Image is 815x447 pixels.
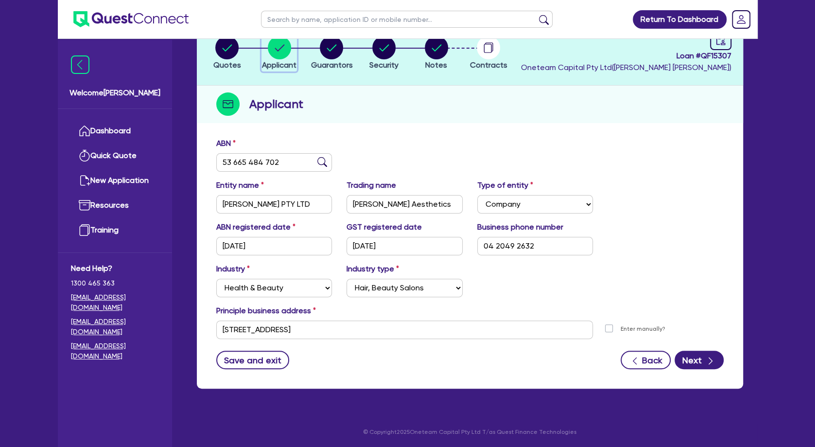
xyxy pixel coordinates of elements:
img: icon-menu-close [71,55,89,74]
button: Guarantors [310,36,353,72]
img: resources [79,199,90,211]
button: Back [621,351,671,369]
label: ABN registered date [216,221,295,233]
span: Notes [425,60,447,70]
img: abn-lookup icon [317,157,327,167]
span: Welcome [PERSON_NAME] [69,87,160,99]
input: DD / MM / YYYY [216,237,332,255]
input: DD / MM / YYYY [347,237,463,255]
a: New Application [71,168,159,193]
a: Dropdown toggle [728,7,754,32]
span: Guarantors [311,60,352,70]
button: Save and exit [216,351,290,369]
label: Trading name [347,179,396,191]
label: Enter manually? [621,324,665,334]
span: Contracts [470,60,507,70]
span: Quotes [213,60,241,70]
img: new-application [79,175,90,186]
label: Type of entity [477,179,533,191]
img: step-icon [216,92,240,116]
span: Loan # QF15307 [521,50,731,62]
span: Applicant [262,60,296,70]
button: Security [369,36,399,72]
span: audit [715,35,726,45]
a: audit [710,32,731,50]
img: training [79,224,90,236]
a: [EMAIL_ADDRESS][DOMAIN_NAME] [71,292,159,313]
label: Business phone number [477,221,563,233]
label: ABN [216,138,236,149]
a: Quick Quote [71,143,159,168]
img: quick-quote [79,150,90,161]
a: Return To Dashboard [633,10,727,29]
a: [EMAIL_ADDRESS][DOMAIN_NAME] [71,341,159,361]
span: Security [369,60,399,70]
a: Resources [71,193,159,218]
button: Applicant [261,36,297,72]
img: quest-connect-logo-blue [73,11,189,27]
span: Need Help? [71,263,159,274]
button: Notes [424,36,449,72]
h2: Applicant [249,95,303,113]
label: Industry type [347,263,399,275]
label: Principle business address [216,305,316,317]
label: Industry [216,263,250,275]
input: Search by name, application ID or mobile number... [261,11,553,28]
span: 1300 465 363 [71,278,159,288]
a: [EMAIL_ADDRESS][DOMAIN_NAME] [71,317,159,337]
button: Contracts [469,36,508,72]
button: Quotes [213,36,242,72]
label: GST registered date [347,221,422,233]
span: Oneteam Capital Pty Ltd ( [PERSON_NAME] [PERSON_NAME] ) [521,63,731,72]
label: Entity name [216,179,264,191]
p: © Copyright 2025 Oneteam Capital Pty Ltd T/as Quest Finance Technologies [190,428,750,436]
a: Training [71,218,159,243]
a: Dashboard [71,119,159,143]
button: Next [675,351,724,369]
